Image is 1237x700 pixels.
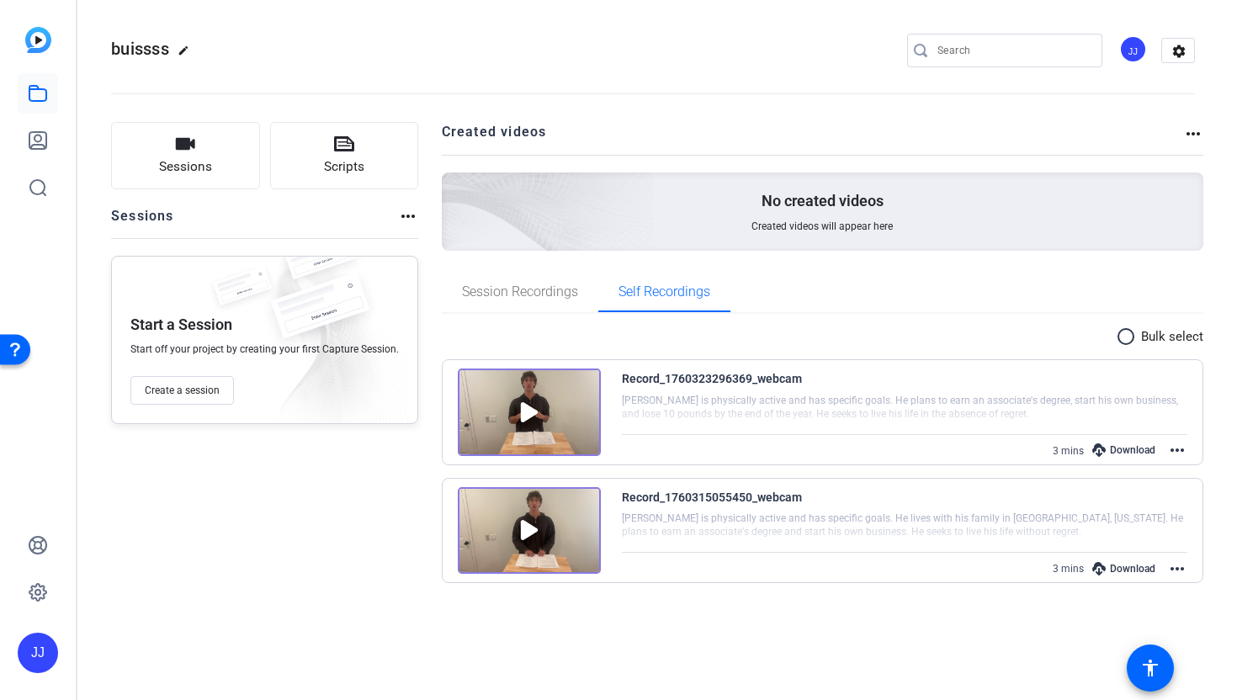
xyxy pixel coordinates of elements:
p: No created videos [762,191,884,211]
img: Video thumbnail [458,369,601,456]
h2: Sessions [111,206,174,238]
img: embarkstudio-empty-session.png [246,252,409,432]
img: blue-gradient.svg [25,27,51,53]
mat-icon: settings [1162,39,1196,64]
span: Self Recordings [618,285,710,299]
span: Scripts [324,157,364,177]
ngx-avatar: jacob james [1119,35,1149,65]
div: Download [1084,558,1164,580]
img: Video thumbnail [458,487,601,575]
span: buissss [111,39,169,59]
button: Create a session [130,376,234,405]
mat-icon: more_horiz [1167,559,1187,579]
span: Session Recordings [462,285,578,299]
div: Record_1760323296369_webcam [622,369,802,389]
img: fake-session.png [257,273,383,357]
span: Sessions [159,157,212,177]
span: 3 mins [1053,445,1084,457]
span: Create a session [145,384,220,397]
div: Record_1760315055450_webcam [622,487,802,507]
img: fake-session.png [273,231,366,293]
mat-icon: accessibility [1140,658,1160,678]
p: Start a Session [130,315,232,335]
button: Scripts [270,122,419,189]
div: JJ [18,633,58,673]
span: 3 mins [1053,563,1084,575]
div: JJ [1119,35,1147,63]
mat-icon: radio_button_unchecked [1116,326,1141,347]
mat-icon: edit [178,45,198,65]
input: Search [937,40,1089,61]
mat-icon: more_horiz [1183,124,1203,144]
mat-icon: more_horiz [398,206,418,226]
img: Creted videos background [253,6,655,371]
button: Sessions [111,122,260,189]
div: Download [1084,439,1164,461]
img: fake-session.png [204,267,280,316]
h2: Created videos [442,122,1184,155]
span: Created videos will appear here [751,220,893,233]
mat-icon: more_horiz [1167,440,1187,460]
p: Bulk select [1141,327,1203,347]
span: Start off your project by creating your first Capture Session. [130,342,399,356]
